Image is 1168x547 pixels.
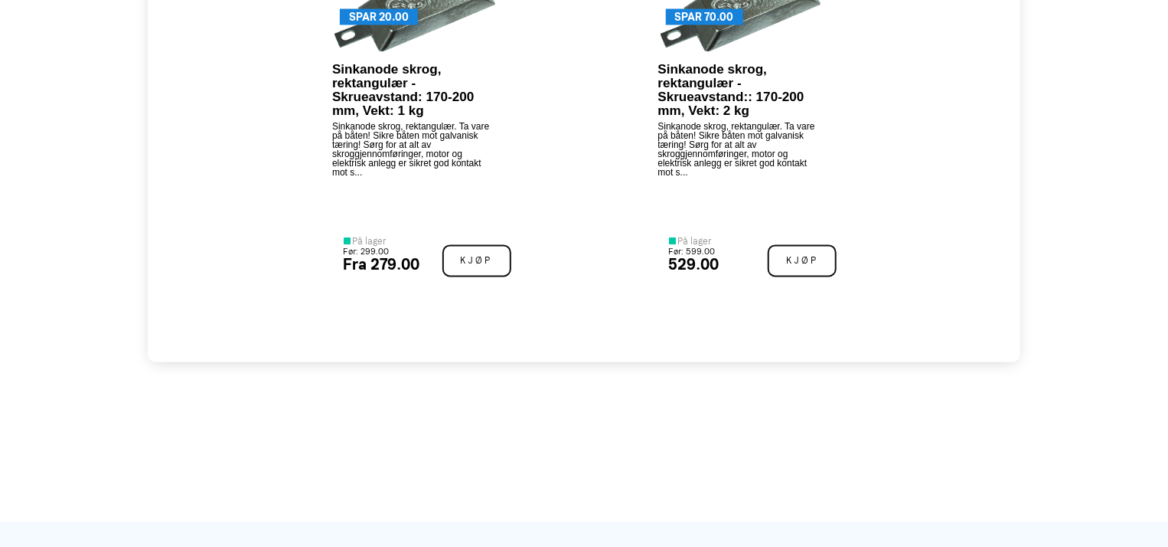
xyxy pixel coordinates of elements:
[768,245,837,277] span: Kjøp
[442,245,511,277] span: Kjøp
[349,9,409,25] span: SPAR 20.00
[675,9,734,25] span: SPAR 70.00
[658,64,823,119] p: Sinkanode skrog, rektangulær - Skrueavstand:: 170-200 mm, Vekt: 2 kg
[332,123,497,178] p: Sinkanode skrog, rektangulær. Ta vare på båten! Sikre båten mot galvanisk tæring! Sørg for at alt...
[669,237,719,247] div: På lager
[343,247,389,257] small: Før: 299.00
[658,123,823,178] p: Sinkanode skrog, rektangulær. Ta vare på båten! Sikre båten mot galvanisk tæring! Sørg for at alt...
[343,237,419,247] div: På lager
[669,247,716,257] small: Før: 599.00
[669,257,719,273] div: 529.00
[343,257,419,273] div: Fra 279.00
[332,64,497,119] p: Sinkanode skrog, rektangulær - Skrueavstand: 170-200 mm, Vekt: 1 kg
